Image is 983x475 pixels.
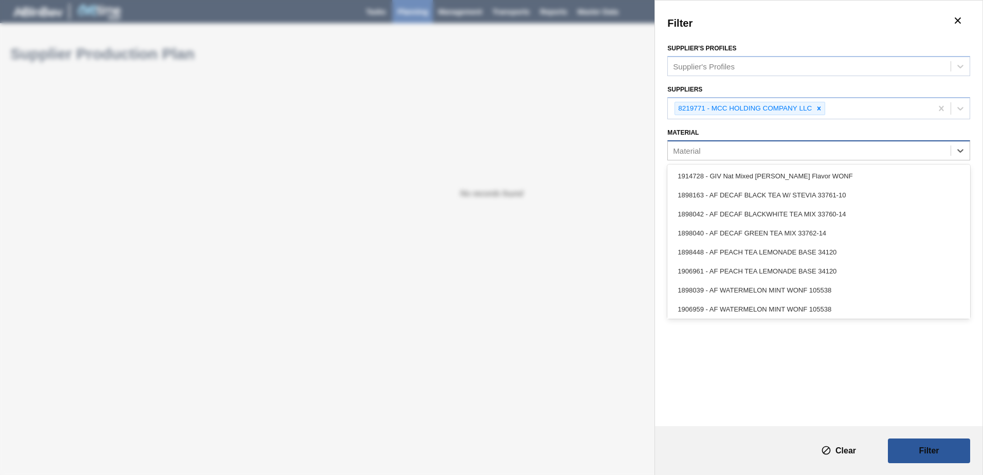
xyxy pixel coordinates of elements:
div: 1898039 - AF WATERMELON MINT WONF 105538 [667,281,970,300]
div: 1898042 - AF DECAF BLACKWHITE TEA MIX 33760-14 [667,205,970,224]
div: 1898040 - AF DECAF GREEN TEA MIX 33762-14 [667,224,970,243]
div: Material [673,147,700,155]
div: 1906959 - AF WATERMELON MINT WONF 105538 [667,300,970,319]
div: 1898448 - AF PEACH TEA LEMONADE BASE 34120 [667,243,970,262]
label: Suppliers [667,86,702,93]
label: Supplier's Profiles [667,45,736,52]
label: Material [667,129,699,136]
div: 8219771 - MCC HOLDING COMPANY LLC [675,102,813,115]
div: 1906961 - AF PEACH TEA LEMONADE BASE 34120 [667,262,970,281]
div: Supplier's Profiles [673,62,735,70]
div: 1914728 - GIV Nat Mixed [PERSON_NAME] Flavor WONF [667,167,970,186]
div: 1898163 - AF DECAF BLACK TEA W/ STEVIA 33761-10 [667,186,970,205]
